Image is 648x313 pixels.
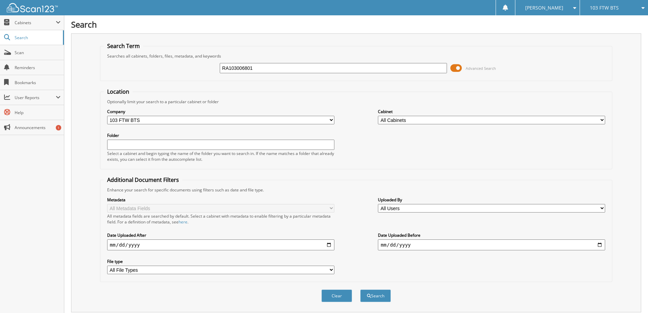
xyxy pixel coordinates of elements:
[71,19,641,30] h1: Search
[15,35,60,41] span: Search
[104,42,143,50] legend: Search Term
[104,88,133,95] legend: Location
[7,3,58,12] img: scan123-logo-white.svg
[378,239,605,250] input: end
[466,66,496,71] span: Advanced Search
[321,289,352,302] button: Clear
[179,219,187,225] a: here
[107,132,334,138] label: Folder
[15,110,61,115] span: Help
[378,109,605,114] label: Cabinet
[104,99,609,105] div: Optionally limit your search to a particular cabinet or folder
[15,80,61,85] span: Bookmarks
[15,20,56,26] span: Cabinets
[15,50,61,56] span: Scan
[107,232,334,238] label: Date Uploaded After
[104,53,609,59] div: Searches all cabinets, folders, files, metadata, and keywords
[107,213,334,225] div: All metadata fields are searched by default. Select a cabinet with metadata to enable filtering b...
[107,109,334,114] label: Company
[107,151,334,162] div: Select a cabinet and begin typing the name of the folder you want to search in. If the name match...
[378,232,605,238] label: Date Uploaded Before
[15,125,61,130] span: Announcements
[378,197,605,203] label: Uploaded By
[107,259,334,264] label: File type
[15,65,61,71] span: Reminders
[104,176,182,184] legend: Additional Document Filters
[360,289,391,302] button: Search
[107,239,334,250] input: start
[104,187,609,193] div: Enhance your search for specific documents using filters such as date and file type.
[107,197,334,203] label: Metadata
[15,95,56,100] span: User Reports
[590,6,619,10] span: 103 FTW BTS
[614,280,648,313] iframe: Chat Widget
[56,125,61,130] div: 1
[525,6,563,10] span: [PERSON_NAME]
